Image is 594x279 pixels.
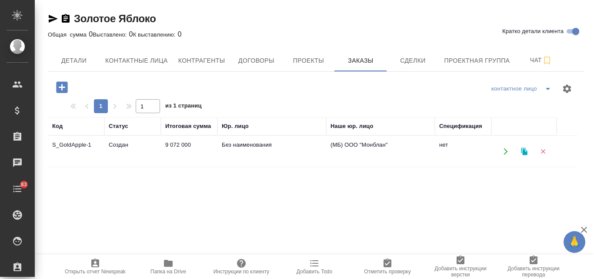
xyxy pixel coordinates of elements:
button: Удалить [534,142,552,160]
span: Инструкции по клиенту [214,269,270,275]
a: 83 [2,178,33,200]
div: Наше юр. лицо [330,122,374,131]
div: 0 0 0 [48,29,584,40]
span: Отметить проверку [364,269,410,275]
button: Отметить проверку [351,255,424,279]
button: Добавить Todo [278,255,351,279]
td: нет [435,136,491,167]
span: Контрагенты [178,55,225,66]
span: Договоры [235,55,277,66]
td: S_GoldApple-1 [48,136,104,167]
button: Скопировать ссылку [60,13,71,24]
button: Папка на Drive [132,255,205,279]
span: Добавить Todo [297,269,332,275]
p: К выставлению: [133,31,178,38]
span: Добавить инструкции перевода [502,266,565,278]
td: Без наименования [217,136,326,167]
button: Клонировать [515,142,533,160]
td: 9 072 000 [161,136,217,167]
p: Общая сумма [48,31,89,38]
span: Добавить инструкции верстки [429,266,492,278]
svg: Подписаться [542,55,552,66]
button: Скопировать ссылку для ЯМессенджера [48,13,58,24]
span: 🙏 [567,233,582,251]
span: Сделки [392,55,434,66]
div: Итоговая сумма [165,122,211,131]
div: Статус [109,122,128,131]
button: Добавить инструкции перевода [497,255,570,279]
span: 83 [16,180,32,189]
button: Добавить проект [50,78,74,96]
span: Кратко детали клиента [502,27,564,36]
button: Добавить инструкции верстки [424,255,497,279]
span: из 1 страниц [165,101,202,113]
span: Детали [53,55,95,66]
span: Проектная группа [444,55,510,66]
span: Чат [520,55,562,66]
span: Настроить таблицу [557,78,577,99]
td: (МБ) ООО "Монблан" [326,136,435,167]
div: Спецификация [439,122,482,131]
span: Заказы [340,55,381,66]
a: Золотое Яблоко [74,13,156,24]
span: Открыть отчет Newspeak [65,269,126,275]
span: Контактные лица [105,55,168,66]
td: Создан [104,136,161,167]
p: Выставлено: [93,31,129,38]
div: split button [489,82,557,96]
button: Открыть [497,142,514,160]
div: Код [52,122,63,131]
button: 🙏 [564,231,585,253]
button: Инструкции по клиенту [205,255,278,279]
span: Папка на Drive [150,269,186,275]
div: Юр. лицо [222,122,249,131]
span: Проекты [287,55,329,66]
button: Открыть отчет Newspeak [59,255,132,279]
